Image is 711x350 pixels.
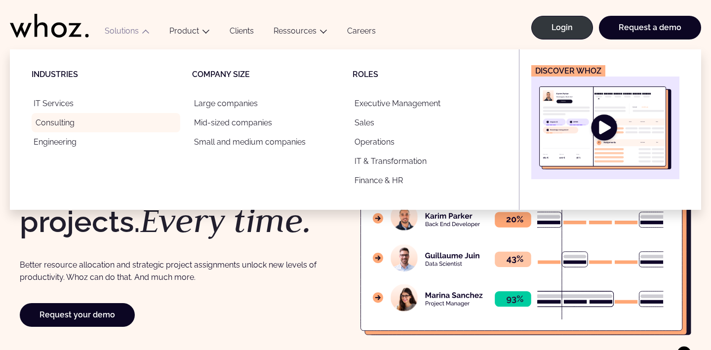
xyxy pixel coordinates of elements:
a: IT & Transformation [353,152,501,171]
a: Clients [220,26,264,39]
a: Request your demo [20,303,135,327]
em: Every time. [140,198,312,242]
a: Large companies [192,94,341,113]
a: Executive Management [353,94,501,113]
a: Discover Whoz [531,65,679,179]
iframe: Chatbot [646,285,697,336]
a: Engineering [32,132,180,152]
a: Careers [337,26,386,39]
g: Guillaume Juin [425,253,479,259]
p: Roles [353,69,513,80]
figcaption: Discover Whoz [531,65,605,77]
p: Company size [192,69,353,80]
a: IT Services [32,94,180,113]
a: Finance & HR [353,171,501,190]
a: Mid-sized companies [192,113,341,132]
button: Solutions [95,26,159,39]
a: Ressources [274,26,316,36]
a: Operations [353,132,501,152]
a: Product [169,26,199,36]
a: Login [531,16,593,39]
button: Product [159,26,220,39]
g: Back End Developer [426,222,480,228]
g: Marina Sanchez [426,292,483,298]
a: Sales [353,113,501,132]
h1: ave time staffing new projects. [20,174,351,237]
p: Industries [32,69,192,80]
a: Small and medium companies [192,132,341,152]
button: Ressources [264,26,337,39]
p: Better resource allocation and strategic project assignments unlock new levels of productivity. W... [20,259,317,284]
a: Request a demo [599,16,701,39]
a: Consulting [32,113,180,132]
